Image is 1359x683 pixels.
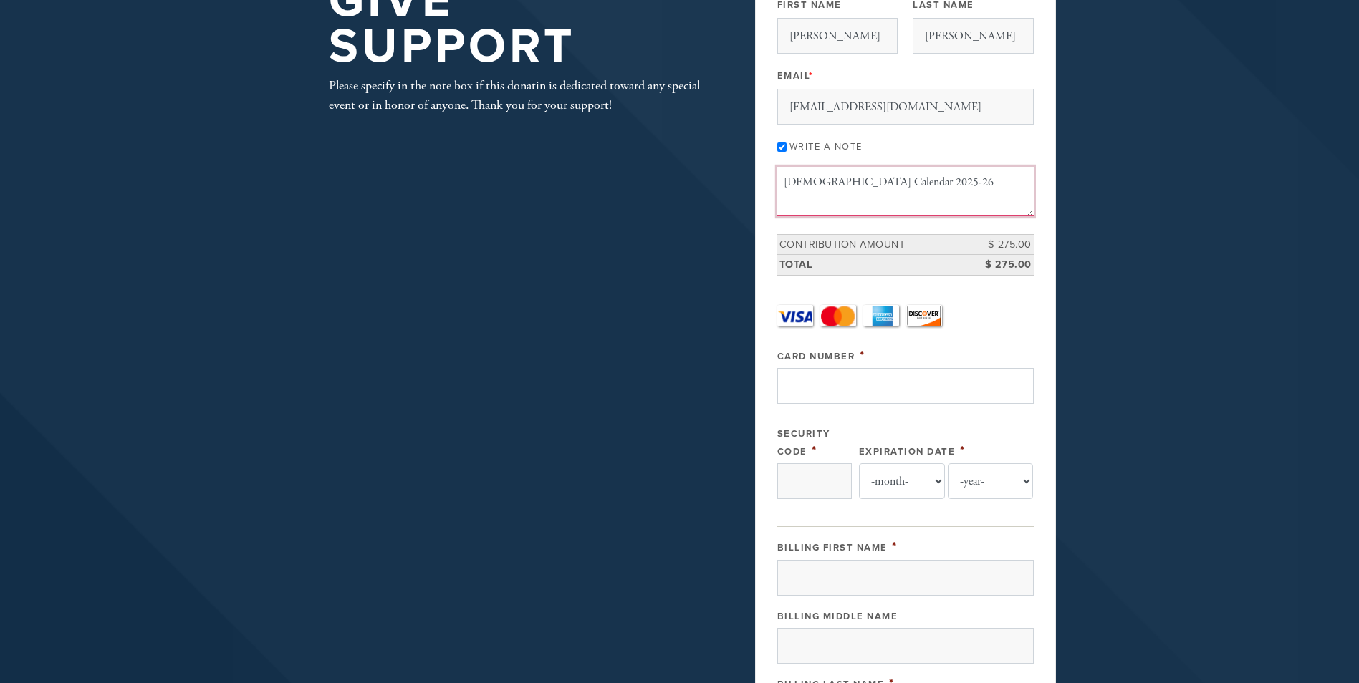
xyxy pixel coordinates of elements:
[863,305,899,326] a: Amex
[892,538,898,554] span: This field is required.
[969,255,1034,276] td: $ 275.00
[969,234,1034,255] td: $ 275.00
[777,255,969,276] td: Total
[777,428,830,457] label: Security Code
[777,305,813,326] a: Visa
[777,351,855,362] label: Card Number
[860,347,865,363] span: This field is required.
[812,442,817,458] span: This field is required.
[859,446,956,457] label: Expiration Date
[329,76,709,115] div: Please specify in the note box if this donatin is dedicated toward any special event or in honor ...
[777,69,814,82] label: Email
[809,70,814,82] span: This field is required.
[960,442,966,458] span: This field is required.
[777,542,888,553] label: Billing First Name
[789,141,863,152] label: Write a note
[777,234,969,255] td: Contribution Amount
[820,305,856,326] a: MasterCard
[859,463,945,499] select: Expiration Date month
[906,305,942,326] a: Discover
[777,611,898,622] label: Billing Middle Name
[948,463,1034,499] select: Expiration Date year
